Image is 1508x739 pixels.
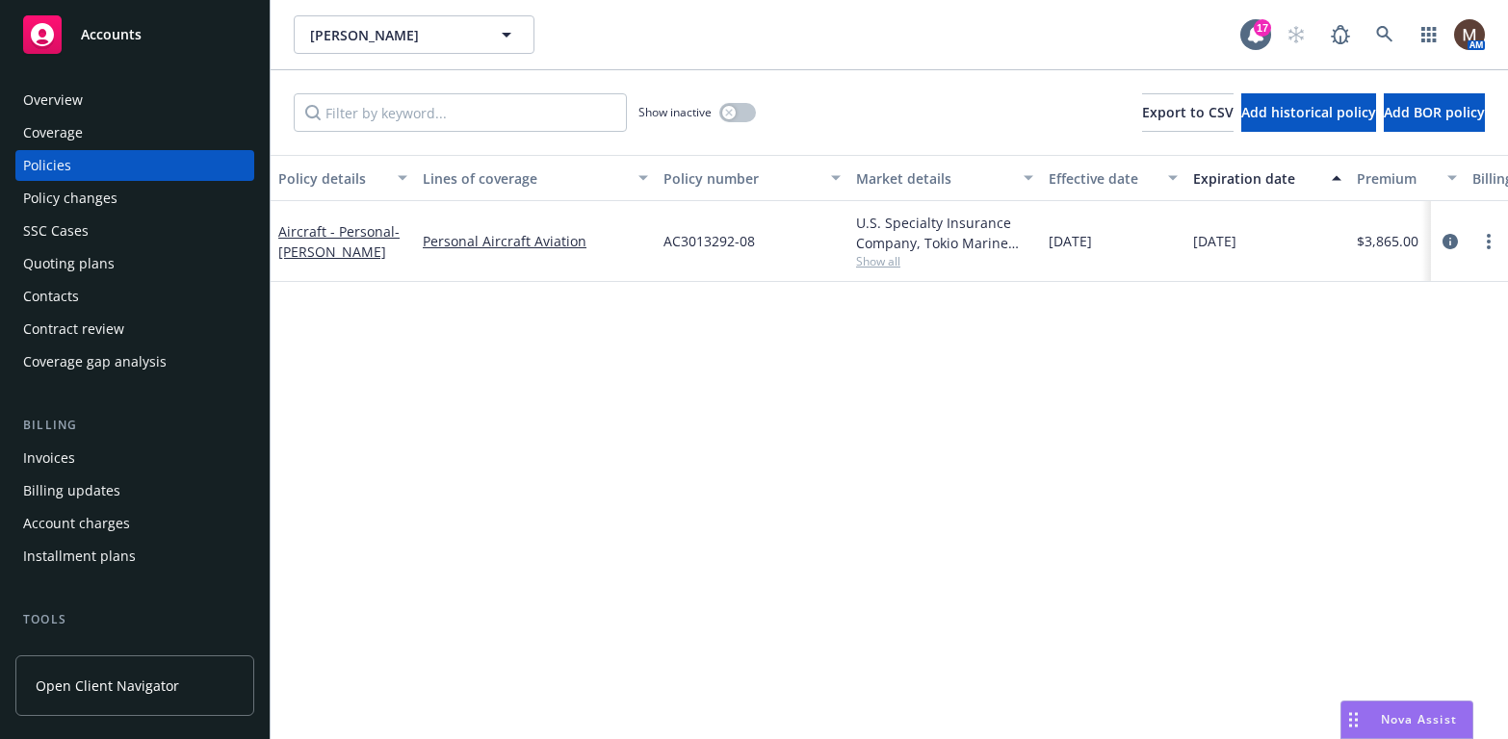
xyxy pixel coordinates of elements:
[856,213,1033,253] div: U.S. Specialty Insurance Company, Tokio Marine HCC
[23,248,115,279] div: Quoting plans
[310,25,477,45] span: [PERSON_NAME]
[15,150,254,181] a: Policies
[656,155,848,201] button: Policy number
[294,93,627,132] input: Filter by keyword...
[1384,93,1485,132] button: Add BOR policy
[294,15,534,54] button: [PERSON_NAME]
[1341,701,1365,738] div: Drag to move
[23,637,105,668] div: Manage files
[23,85,83,115] div: Overview
[23,508,130,539] div: Account charges
[278,168,386,189] div: Policy details
[1041,155,1185,201] button: Effective date
[15,85,254,115] a: Overview
[1185,155,1349,201] button: Expiration date
[1384,103,1485,121] span: Add BOR policy
[1241,93,1376,132] button: Add historical policy
[415,155,656,201] button: Lines of coverage
[23,541,136,572] div: Installment plans
[15,117,254,148] a: Coverage
[15,281,254,312] a: Contacts
[15,637,254,668] a: Manage files
[1349,155,1465,201] button: Premium
[278,222,400,261] a: Aircraft - Personal
[15,248,254,279] a: Quoting plans
[23,150,71,181] div: Policies
[23,314,124,344] div: Contract review
[23,475,120,506] div: Billing updates
[23,346,167,377] div: Coverage gap analysis
[1254,19,1271,37] div: 17
[23,216,89,246] div: SSC Cases
[23,183,117,214] div: Policy changes
[1381,711,1457,727] span: Nova Assist
[1142,93,1234,132] button: Export to CSV
[663,168,819,189] div: Policy number
[15,475,254,506] a: Billing updates
[15,8,254,62] a: Accounts
[15,346,254,377] a: Coverage gap analysis
[663,231,755,251] span: AC3013292-08
[278,222,400,261] span: - [PERSON_NAME]
[1049,168,1157,189] div: Effective date
[1340,701,1473,739] button: Nova Assist
[1357,168,1436,189] div: Premium
[81,27,142,42] span: Accounts
[1477,230,1500,253] a: more
[15,216,254,246] a: SSC Cases
[1439,230,1462,253] a: circleInformation
[23,443,75,473] div: Invoices
[1357,231,1418,251] span: $3,865.00
[423,231,648,251] a: Personal Aircraft Aviation
[1142,103,1234,121] span: Export to CSV
[36,675,179,696] span: Open Client Navigator
[1410,15,1448,54] a: Switch app
[15,541,254,572] a: Installment plans
[271,155,415,201] button: Policy details
[1365,15,1404,54] a: Search
[15,443,254,473] a: Invoices
[15,314,254,344] a: Contract review
[423,168,627,189] div: Lines of coverage
[15,610,254,629] div: Tools
[1193,231,1236,251] span: [DATE]
[23,281,79,312] div: Contacts
[1193,168,1320,189] div: Expiration date
[23,117,83,148] div: Coverage
[1277,15,1315,54] a: Start snowing
[15,416,254,435] div: Billing
[1049,231,1092,251] span: [DATE]
[848,155,1041,201] button: Market details
[856,253,1033,269] span: Show all
[15,508,254,539] a: Account charges
[1454,19,1485,50] img: photo
[638,104,712,120] span: Show inactive
[856,168,1012,189] div: Market details
[15,183,254,214] a: Policy changes
[1241,103,1376,121] span: Add historical policy
[1321,15,1360,54] a: Report a Bug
